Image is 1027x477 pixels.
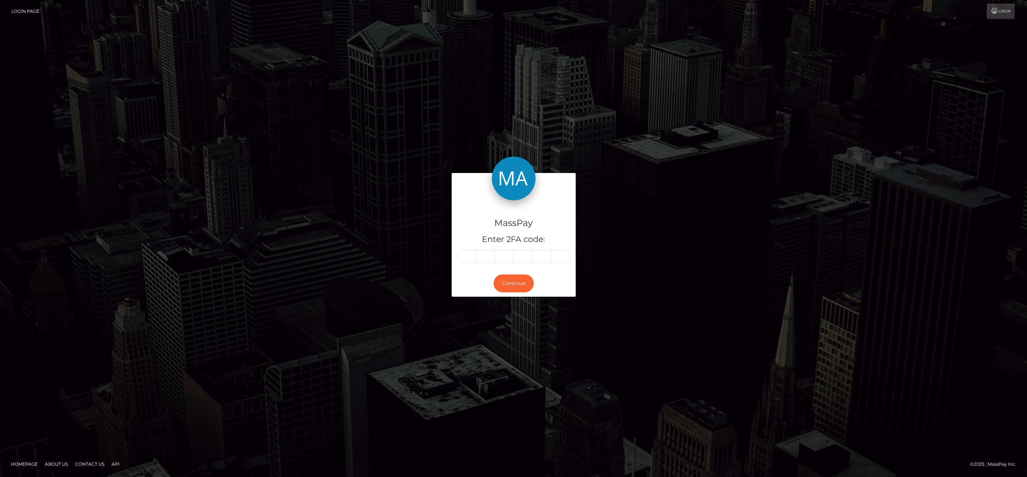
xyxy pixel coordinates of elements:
a: Login Page [11,4,39,19]
img: MassPay [492,157,536,200]
h4: MassPay [457,217,570,230]
h5: Enter 2FA code: [457,234,570,245]
a: API [109,458,123,470]
a: Homepage [8,458,40,470]
a: Contact Us [72,458,107,470]
a: Login [987,4,1015,19]
div: © 2025 , MassPay Inc. [970,460,1022,468]
a: About Us [42,458,71,470]
button: Continue [494,274,534,292]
